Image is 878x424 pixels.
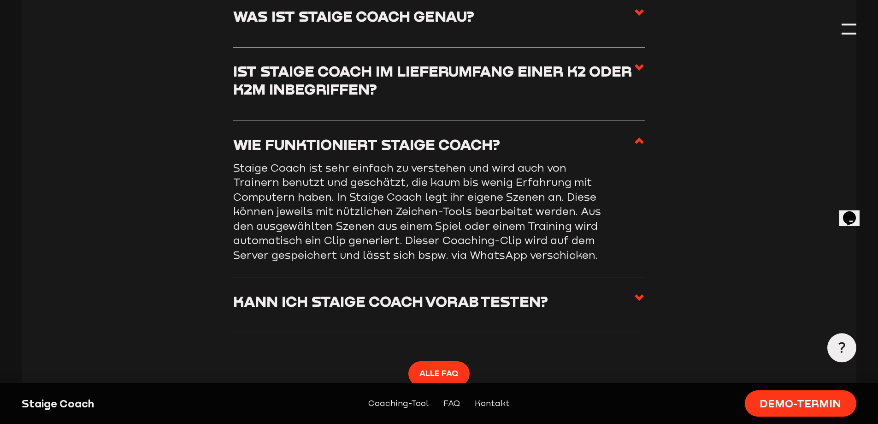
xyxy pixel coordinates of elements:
a: Kontakt [475,397,510,410]
a: Coaching-Tool [368,397,429,410]
a: ALLE FAQ [408,361,470,386]
h3: Kann ich Staige Coach vorab testen? [233,292,548,310]
h3: Was ist Staige Coach genau? [233,7,474,25]
h3: Wie funktioniert Staige Coach? [233,135,500,153]
iframe: chat widget [839,198,869,226]
a: Demo-Termin [745,390,856,417]
p: Staige Coach ist sehr einfach zu verstehen und wird auch von Trainern benutzt und geschätzt, die ... [233,161,602,263]
h3: Ist Staige Coach im Lieferumfang einer K2 oder K2M inbegriffen? [233,62,634,98]
div: Staige Coach [22,396,222,411]
a: FAQ [443,397,460,410]
span: ALLE FAQ [419,367,458,380]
